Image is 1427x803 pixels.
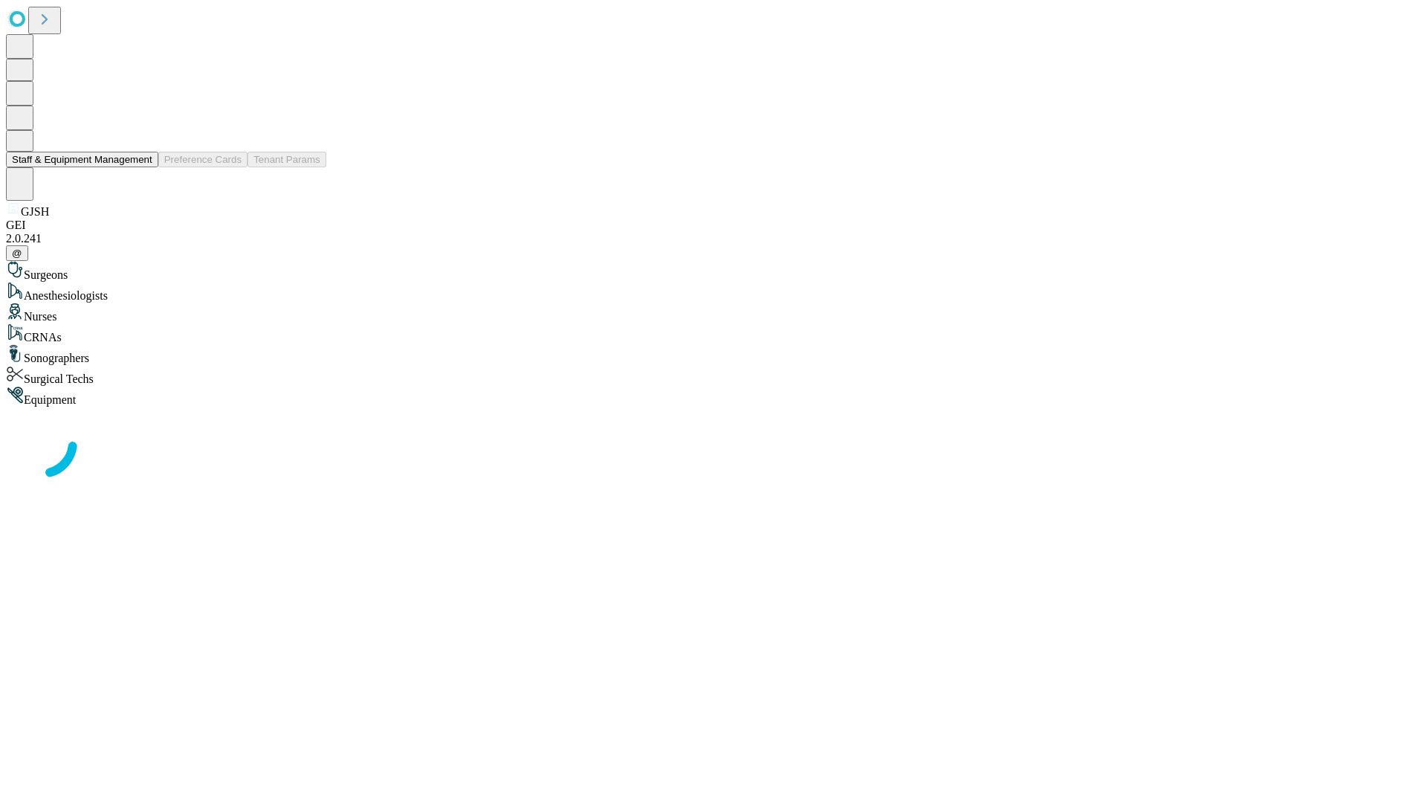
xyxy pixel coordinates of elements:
[6,344,1421,365] div: Sonographers
[6,232,1421,245] div: 2.0.241
[6,365,1421,386] div: Surgical Techs
[21,205,49,218] span: GJSH
[6,261,1421,282] div: Surgeons
[158,152,247,167] button: Preference Cards
[6,386,1421,407] div: Equipment
[12,248,22,259] span: @
[6,152,158,167] button: Staff & Equipment Management
[6,303,1421,323] div: Nurses
[247,152,326,167] button: Tenant Params
[6,219,1421,232] div: GEI
[6,323,1421,344] div: CRNAs
[6,245,28,261] button: @
[6,282,1421,303] div: Anesthesiologists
